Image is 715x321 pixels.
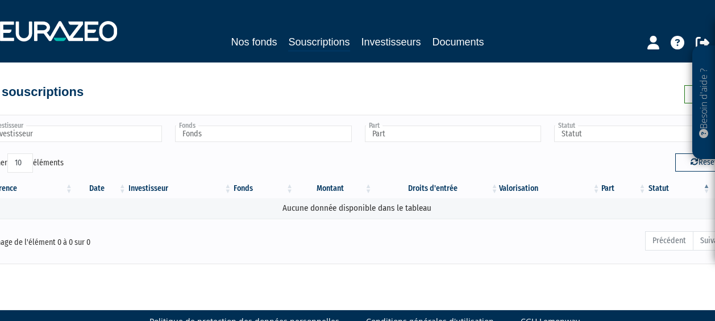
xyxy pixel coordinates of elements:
[127,179,233,198] th: Investisseur: activer pour trier la colonne par ordre croissant
[647,179,712,198] th: Statut : activer pour trier la colonne par ordre d&eacute;croissant
[7,153,33,173] select: Afficheréléments
[373,179,500,198] th: Droits d'entrée: activer pour trier la colonne par ordre croissant
[231,34,277,50] a: Nos fonds
[601,179,647,198] th: Part: activer pour trier la colonne par ordre croissant
[288,34,350,52] a: Souscriptions
[697,52,710,154] p: Besoin d'aide ?
[499,179,601,198] th: Valorisation: activer pour trier la colonne par ordre croissant
[294,179,373,198] th: Montant: activer pour trier la colonne par ordre croissant
[74,179,127,198] th: Date: activer pour trier la colonne par ordre croissant
[433,34,484,50] a: Documents
[232,179,294,198] th: Fonds: activer pour trier la colonne par ordre croissant
[361,34,421,50] a: Investisseurs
